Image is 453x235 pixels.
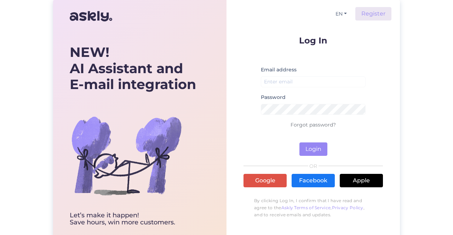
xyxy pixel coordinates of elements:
[332,205,363,210] a: Privacy Policy
[70,8,112,25] img: Askly
[243,194,383,222] p: By clicking Log In, I confirm that I have read and agree to the , , and to receive emails and upd...
[292,174,335,187] a: Facebook
[333,9,350,19] button: EN
[70,212,196,226] div: Let’s make it happen! Save hours, win more customers.
[261,94,286,101] label: Password
[261,66,297,74] label: Email address
[281,205,331,210] a: Askly Terms of Service
[261,76,366,87] input: Enter email
[308,164,319,169] span: OR
[340,174,383,187] a: Apple
[291,122,336,128] a: Forgot password?
[243,174,287,187] a: Google
[70,44,196,93] div: AI Assistant and E-mail integration
[299,142,327,156] button: Login
[243,36,383,45] p: Log In
[70,44,109,60] b: NEW!
[355,7,391,20] a: Register
[70,99,183,212] img: bg-askly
